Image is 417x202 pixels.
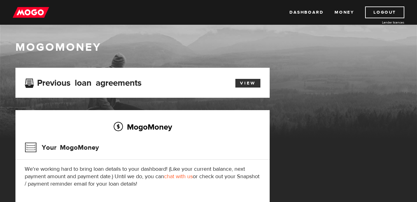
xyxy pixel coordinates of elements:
[164,173,193,180] a: chat with us
[335,6,354,18] a: Money
[13,6,49,18] img: mogo_logo-11ee424be714fa7cbb0f0f49df9e16ec.png
[25,78,141,86] h3: Previous loan agreements
[235,79,260,88] a: View
[358,20,404,25] a: Lender licences
[25,120,260,133] h2: MogoMoney
[365,6,404,18] a: Logout
[391,176,417,202] iframe: LiveChat chat widget
[25,140,99,156] h3: Your MogoMoney
[25,165,260,188] p: We're working hard to bring loan details to your dashboard! (Like your current balance, next paym...
[289,6,323,18] a: Dashboard
[15,41,402,54] h1: MogoMoney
